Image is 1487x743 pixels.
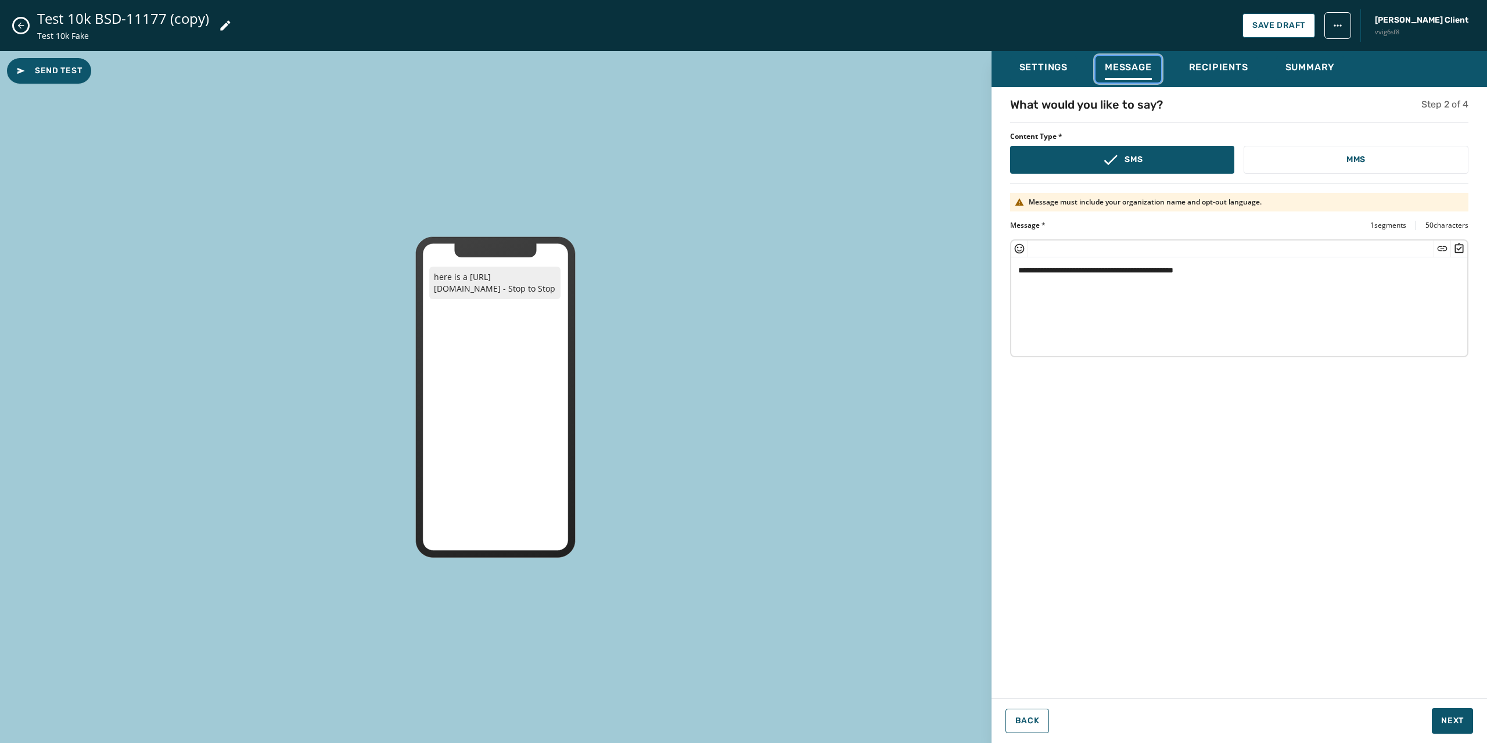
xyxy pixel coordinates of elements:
label: Message * [1010,221,1046,230]
span: Content Type * [1010,132,1468,141]
span: 1 segments [1370,221,1406,230]
button: Insert Emoji [1014,243,1025,254]
span: Settings [1019,62,1068,73]
span: Message [1105,62,1152,73]
span: Recipients [1189,62,1248,73]
p: Message must include your organization name and opt-out language. [1029,198,1262,207]
span: Summary [1285,62,1335,73]
button: Insert Survey [1453,243,1465,254]
span: vvig6sf8 [1375,27,1468,37]
p: here is a [URL][DOMAIN_NAME] - Stop to Stop [429,267,561,299]
p: MMS [1346,154,1366,166]
span: 50 characters [1425,221,1468,230]
p: SMS [1125,154,1143,166]
span: Back [1015,716,1040,726]
span: [PERSON_NAME] Client [1375,15,1468,26]
h5: Step 2 of 4 [1421,98,1468,112]
button: Insert Short Link [1436,243,1448,254]
span: Save Draft [1252,21,1305,30]
span: Next [1441,715,1464,727]
h4: What would you like to say? [1010,96,1163,113]
button: broadcast action menu [1324,12,1351,39]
